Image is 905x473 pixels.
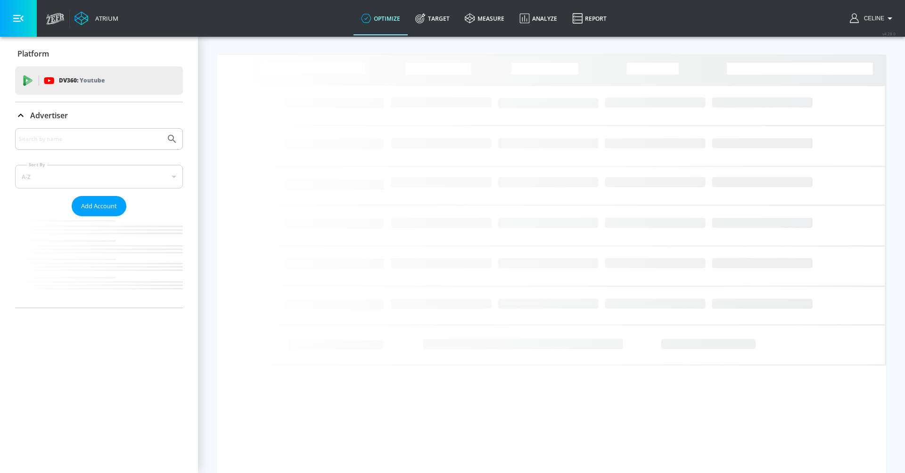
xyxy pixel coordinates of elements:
button: Celine [850,13,896,24]
span: v 4.28.0 [882,31,896,36]
a: Analyze [512,1,565,35]
p: Platform [17,49,49,59]
div: Atrium [91,14,118,23]
p: Youtube [80,75,105,85]
span: Add Account [81,201,117,212]
p: Advertiser [30,110,68,121]
a: Report [565,1,614,35]
a: Target [408,1,457,35]
input: Search by name [19,133,162,145]
button: Add Account [72,196,126,216]
label: Sort By [27,162,47,168]
a: measure [457,1,512,35]
nav: list of Advertiser [15,216,183,308]
div: Advertiser [15,128,183,308]
span: login as: celine.ghanbary@zefr.com [860,15,884,22]
div: DV360: Youtube [15,66,183,95]
div: Advertiser [15,102,183,129]
p: DV360: [59,75,105,86]
div: A-Z [15,165,183,188]
a: Atrium [74,11,118,25]
div: Platform [15,41,183,67]
a: optimize [354,1,408,35]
